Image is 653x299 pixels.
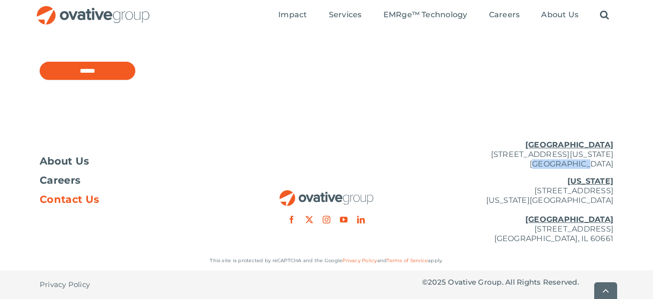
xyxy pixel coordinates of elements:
span: Careers [489,10,520,20]
a: youtube [340,216,348,223]
a: instagram [323,216,330,223]
a: Search [600,10,609,21]
p: [STREET_ADDRESS] [US_STATE][GEOGRAPHIC_DATA] [STREET_ADDRESS] [GEOGRAPHIC_DATA], IL 60661 [422,177,613,244]
span: Privacy Policy [40,280,90,289]
span: 2025 [428,277,446,287]
span: Services [329,10,362,20]
p: [STREET_ADDRESS][US_STATE] [GEOGRAPHIC_DATA] [422,140,613,169]
span: Contact Us [40,195,99,204]
a: Contact Us [40,195,231,204]
nav: Footer - Privacy Policy [40,270,231,299]
u: [US_STATE] [567,177,613,186]
a: Impact [278,10,307,21]
span: Impact [278,10,307,20]
a: EMRge™ Technology [383,10,468,21]
a: Privacy Policy [40,270,90,299]
a: Terms of Service [387,257,428,264]
iframe: reCAPTCHA [40,13,185,50]
a: twitter [305,216,313,223]
span: About Us [40,156,89,166]
a: facebook [288,216,295,223]
span: About Us [541,10,578,20]
p: This site is protected by reCAPTCHA and the Google and apply. [40,256,613,266]
a: linkedin [357,216,365,223]
a: About Us [40,156,231,166]
u: [GEOGRAPHIC_DATA] [525,140,613,149]
a: About Us [541,10,578,21]
nav: Footer Menu [40,156,231,204]
a: OG_Full_horizontal_RGB [279,189,374,198]
a: Privacy Policy [342,257,377,264]
span: EMRge™ Technology [383,10,468,20]
a: Careers [40,176,231,185]
u: [GEOGRAPHIC_DATA] [525,215,613,224]
span: Careers [40,176,80,185]
a: OG_Full_horizontal_RGB [36,5,151,14]
a: Services [329,10,362,21]
p: © Ovative Group. All Rights Reserved. [422,277,613,287]
a: Careers [489,10,520,21]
